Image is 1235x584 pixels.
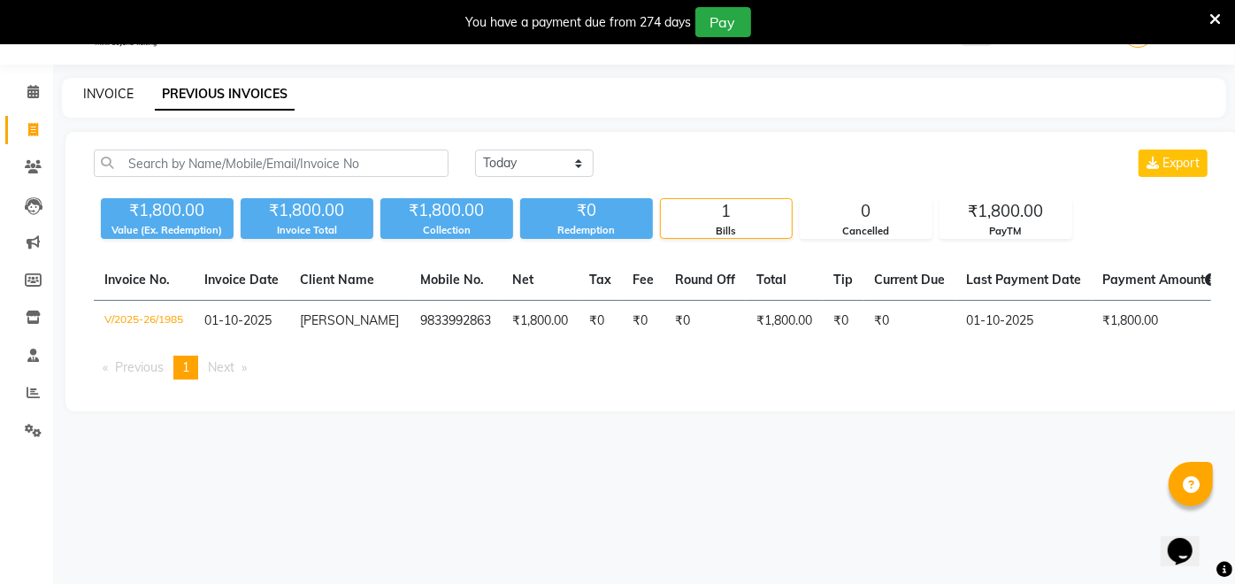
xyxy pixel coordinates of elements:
[241,223,373,238] div: Invoice Total
[101,198,234,223] div: ₹1,800.00
[512,272,533,288] span: Net
[863,301,955,342] td: ₹0
[241,198,373,223] div: ₹1,800.00
[182,359,189,375] span: 1
[746,301,823,342] td: ₹1,800.00
[661,224,792,239] div: Bills
[833,272,853,288] span: Tip
[1102,272,1217,288] span: Payment Amount
[466,13,692,32] div: You have a payment due from 274 days
[966,272,1081,288] span: Last Payment Date
[520,223,653,238] div: Redemption
[115,359,164,375] span: Previous
[420,272,484,288] span: Mobile No.
[94,150,449,177] input: Search by Name/Mobile/Email/Invoice No
[300,312,399,328] span: [PERSON_NAME]
[823,301,863,342] td: ₹0
[101,223,234,238] div: Value (Ex. Redemption)
[300,272,374,288] span: Client Name
[94,301,194,342] td: V/2025-26/1985
[520,198,653,223] div: ₹0
[633,272,654,288] span: Fee
[1139,150,1208,177] button: Export
[661,199,792,224] div: 1
[204,312,272,328] span: 01-10-2025
[1162,155,1200,171] span: Export
[801,224,932,239] div: Cancelled
[801,199,932,224] div: 0
[1161,513,1217,566] iframe: chat widget
[664,301,746,342] td: ₹0
[955,301,1092,342] td: 01-10-2025
[695,7,751,37] button: Pay
[104,272,170,288] span: Invoice No.
[675,272,735,288] span: Round Off
[622,301,664,342] td: ₹0
[874,272,945,288] span: Current Due
[380,198,513,223] div: ₹1,800.00
[410,301,502,342] td: 9833992863
[208,359,234,375] span: Next
[83,86,134,102] a: INVOICE
[204,272,279,288] span: Invoice Date
[756,272,786,288] span: Total
[579,301,622,342] td: ₹0
[589,272,611,288] span: Tax
[940,224,1071,239] div: PayTM
[940,199,1071,224] div: ₹1,800.00
[380,223,513,238] div: Collection
[94,356,1211,380] nav: Pagination
[502,301,579,342] td: ₹1,800.00
[155,79,295,111] a: PREVIOUS INVOICES
[1092,301,1228,342] td: ₹1,800.00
